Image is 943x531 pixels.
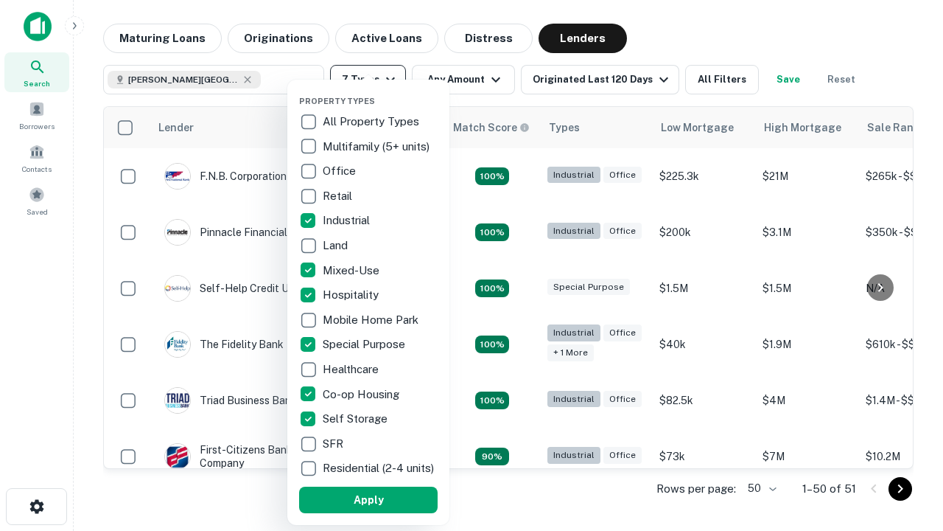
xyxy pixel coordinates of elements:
p: Special Purpose [323,336,408,353]
p: Mobile Home Park [323,311,421,329]
button: Apply [299,487,438,513]
p: SFR [323,435,346,453]
p: All Property Types [323,113,422,131]
p: Office [323,162,359,180]
p: Land [323,237,351,254]
p: Industrial [323,212,373,229]
span: Property Types [299,97,375,105]
p: Residential (2-4 units) [323,459,437,477]
p: Hospitality [323,286,382,304]
p: Retail [323,187,355,205]
p: Multifamily (5+ units) [323,138,432,156]
p: Mixed-Use [323,262,382,280]
p: Co-op Housing [323,386,402,403]
p: Self Storage [323,410,390,428]
p: Healthcare [323,361,382,378]
iframe: Chat Widget [869,413,943,484]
